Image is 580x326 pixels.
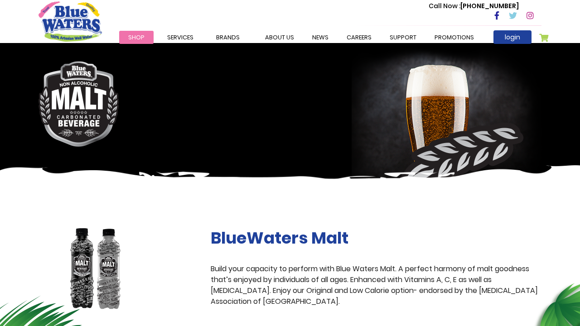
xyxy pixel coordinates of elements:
p: [PHONE_NUMBER] [429,1,519,11]
a: support [381,31,425,44]
h2: BlueWaters Malt [211,228,541,248]
a: about us [256,31,303,44]
span: Brands [216,33,240,42]
a: careers [338,31,381,44]
a: Services [158,31,203,44]
a: Promotions [425,31,483,44]
p: Build your capacity to perform with Blue Waters Malt. A perfect harmony of malt goodness that’s e... [211,264,541,307]
a: login [493,30,532,44]
img: malt-logo.png [39,61,119,147]
span: Call Now : [429,1,460,10]
span: Services [167,33,193,42]
img: malt-banner-right.png [352,48,548,204]
span: Shop [128,33,145,42]
a: News [303,31,338,44]
a: Brands [207,31,249,44]
a: Shop [119,31,154,44]
a: store logo [39,1,102,41]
